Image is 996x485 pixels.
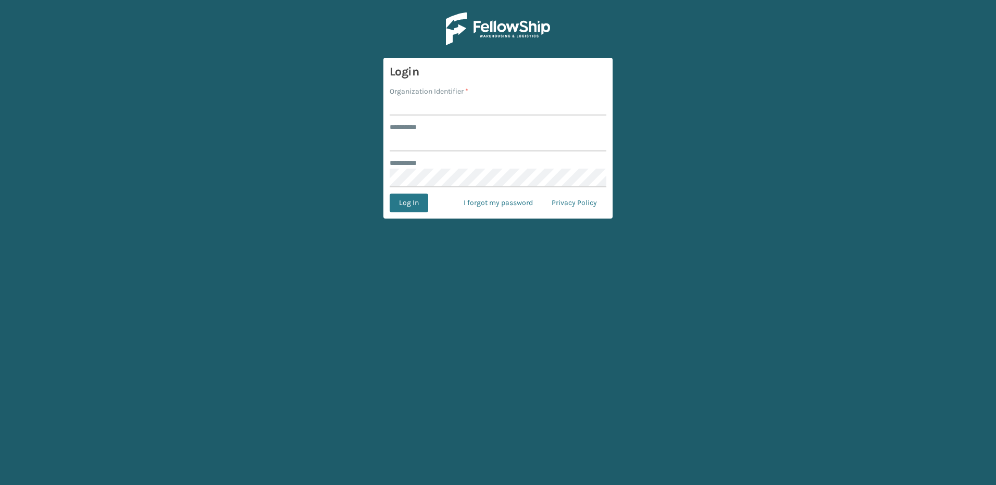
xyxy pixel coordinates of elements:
[446,12,550,45] img: Logo
[542,194,606,212] a: Privacy Policy
[390,86,468,97] label: Organization Identifier
[390,64,606,80] h3: Login
[454,194,542,212] a: I forgot my password
[390,194,428,212] button: Log In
